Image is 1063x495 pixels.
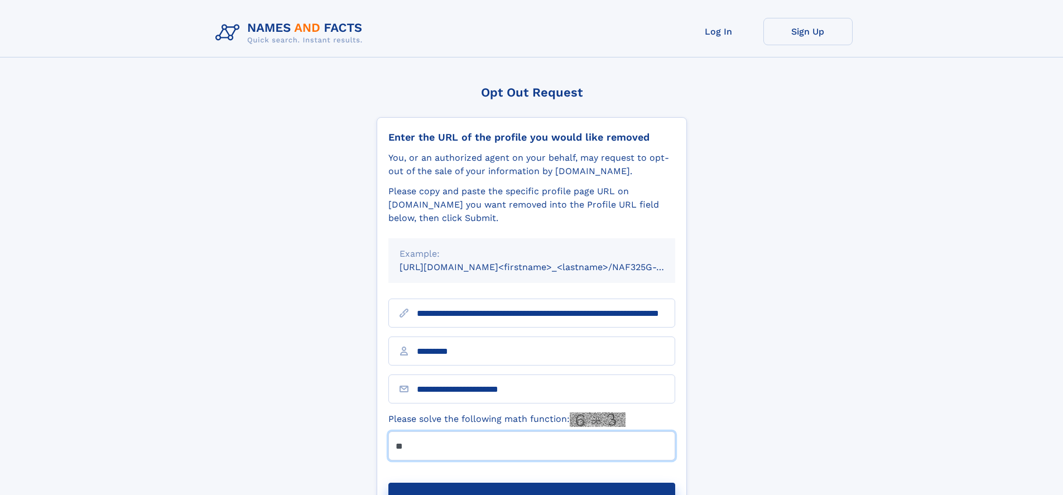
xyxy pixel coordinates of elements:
[400,247,664,261] div: Example:
[388,412,626,427] label: Please solve the following math function:
[388,151,675,178] div: You, or an authorized agent on your behalf, may request to opt-out of the sale of your informatio...
[377,85,687,99] div: Opt Out Request
[388,185,675,225] div: Please copy and paste the specific profile page URL on [DOMAIN_NAME] you want removed into the Pr...
[400,262,696,272] small: [URL][DOMAIN_NAME]<firstname>_<lastname>/NAF325G-xxxxxxxx
[763,18,853,45] a: Sign Up
[674,18,763,45] a: Log In
[211,18,372,48] img: Logo Names and Facts
[388,131,675,143] div: Enter the URL of the profile you would like removed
